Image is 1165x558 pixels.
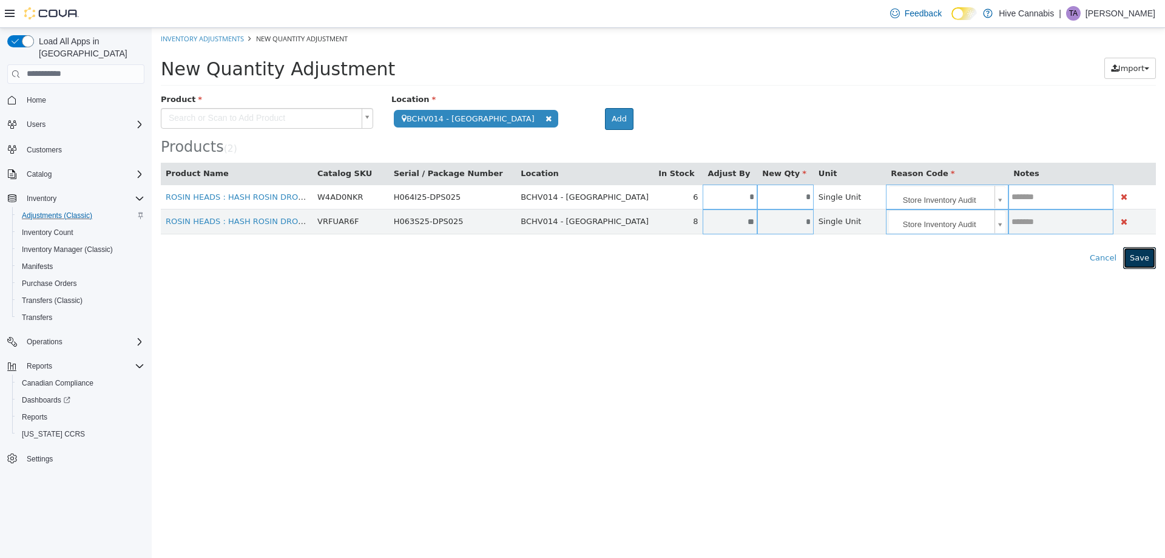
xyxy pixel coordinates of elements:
button: Operations [2,333,149,350]
button: Manifests [12,258,149,275]
span: Single Unit [667,189,710,198]
input: Dark Mode [951,7,977,20]
span: Inventory Manager (Classic) [17,242,144,257]
button: Location [369,140,409,152]
a: Inventory Count [17,225,78,240]
button: Catalog [2,166,149,183]
button: Serial / Package Number [242,140,354,152]
span: Reports [17,410,144,424]
span: Inventory [27,194,56,203]
a: Feedback [885,1,947,26]
button: Canadian Compliance [12,375,149,392]
span: Inventory Count [17,225,144,240]
button: Purchase Orders [12,275,149,292]
button: Inventory Manager (Classic) [12,241,149,258]
div: Toby Atkinson [1066,6,1081,21]
a: Adjustments (Classic) [17,208,97,223]
a: [US_STATE] CCRS [17,427,90,441]
span: Users [22,117,144,132]
span: Load All Apps in [GEOGRAPHIC_DATA] [34,35,144,60]
a: Transfers (Classic) [17,293,87,308]
button: Inventory Count [12,224,149,241]
button: Delete Product [967,187,978,201]
a: Inventory Manager (Classic) [17,242,118,257]
span: Home [22,92,144,107]
span: Dashboards [17,393,144,407]
button: Save [971,219,1004,241]
nav: Complex example [7,86,144,499]
span: Inventory Count [22,228,73,237]
span: BCHV014 - [GEOGRAPHIC_DATA] [242,82,407,100]
a: Dashboards [17,393,75,407]
p: [PERSON_NAME] [1086,6,1155,21]
span: Reason Code [739,141,803,150]
button: Inventory [2,190,149,207]
button: Adjustments (Classic) [12,207,149,224]
span: Operations [22,335,144,349]
span: Transfers (Classic) [17,293,144,308]
button: Transfers (Classic) [12,292,149,309]
a: Manifests [17,259,58,274]
span: New Quantity Adjustment [9,30,243,52]
a: Search or Scan to Add Product [9,80,221,101]
p: | [1059,6,1061,21]
span: Canadian Compliance [22,378,93,388]
td: VRFUAR6F [161,182,237,206]
span: Inventory [22,191,144,206]
button: Users [2,116,149,133]
span: Catalog [27,169,52,179]
span: Reports [22,412,47,422]
a: Reports [17,410,52,424]
a: ROSIN HEADS : HASH ROSIN DROPS INDICA 25 X 10MG (INDICA) - 25 x 0.25g [14,165,319,174]
span: Product [9,67,50,76]
span: Users [27,120,46,129]
button: Reports [12,409,149,426]
span: TA [1069,6,1078,21]
span: Transfers [22,313,52,322]
a: Customers [22,143,67,157]
td: 6 [502,157,551,182]
span: Washington CCRS [17,427,144,441]
span: Canadian Compliance [17,376,144,390]
span: Reports [27,361,52,371]
img: Cova [24,7,79,19]
span: New Quantity Adjustment [104,6,196,15]
span: Operations [27,337,62,347]
span: Import [967,36,993,45]
span: 2 [76,115,82,126]
p: Hive Cannabis [999,6,1054,21]
span: Products [9,111,72,128]
span: Manifests [22,262,53,271]
a: Store Inventory Audit [737,182,854,205]
span: Inventory Manager (Classic) [22,245,113,254]
button: Add [453,80,482,102]
button: Unit [667,140,687,152]
span: Store Inventory Audit [737,182,838,206]
span: Settings [22,451,144,466]
a: ROSIN HEADS : HASH ROSIN DROPS SATIVA 25 X 10MG (SATIVA) - 25 x 0.25g [14,189,318,198]
span: New Qty [610,141,655,150]
button: Home [2,91,149,109]
td: H063S25-DPS025 [237,182,365,206]
span: Home [27,95,46,105]
span: Feedback [905,7,942,19]
td: W4AD0NKR [161,157,237,182]
button: Catalog [22,167,56,182]
span: Customers [27,145,62,155]
span: Catalog [22,167,144,182]
button: Inventory [22,191,61,206]
span: Reports [22,359,144,373]
button: Users [22,117,50,132]
a: Purchase Orders [17,276,82,291]
a: Inventory Adjustments [9,6,92,15]
a: Canadian Compliance [17,376,98,390]
button: Reports [2,358,149,375]
span: Settings [27,454,53,464]
span: Transfers (Classic) [22,296,83,305]
a: Dashboards [12,392,149,409]
button: Customers [2,140,149,158]
span: BCHV014 - [GEOGRAPHIC_DATA] [369,189,497,198]
span: Location [240,67,284,76]
button: Operations [22,335,67,349]
span: [US_STATE] CCRS [22,429,85,439]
